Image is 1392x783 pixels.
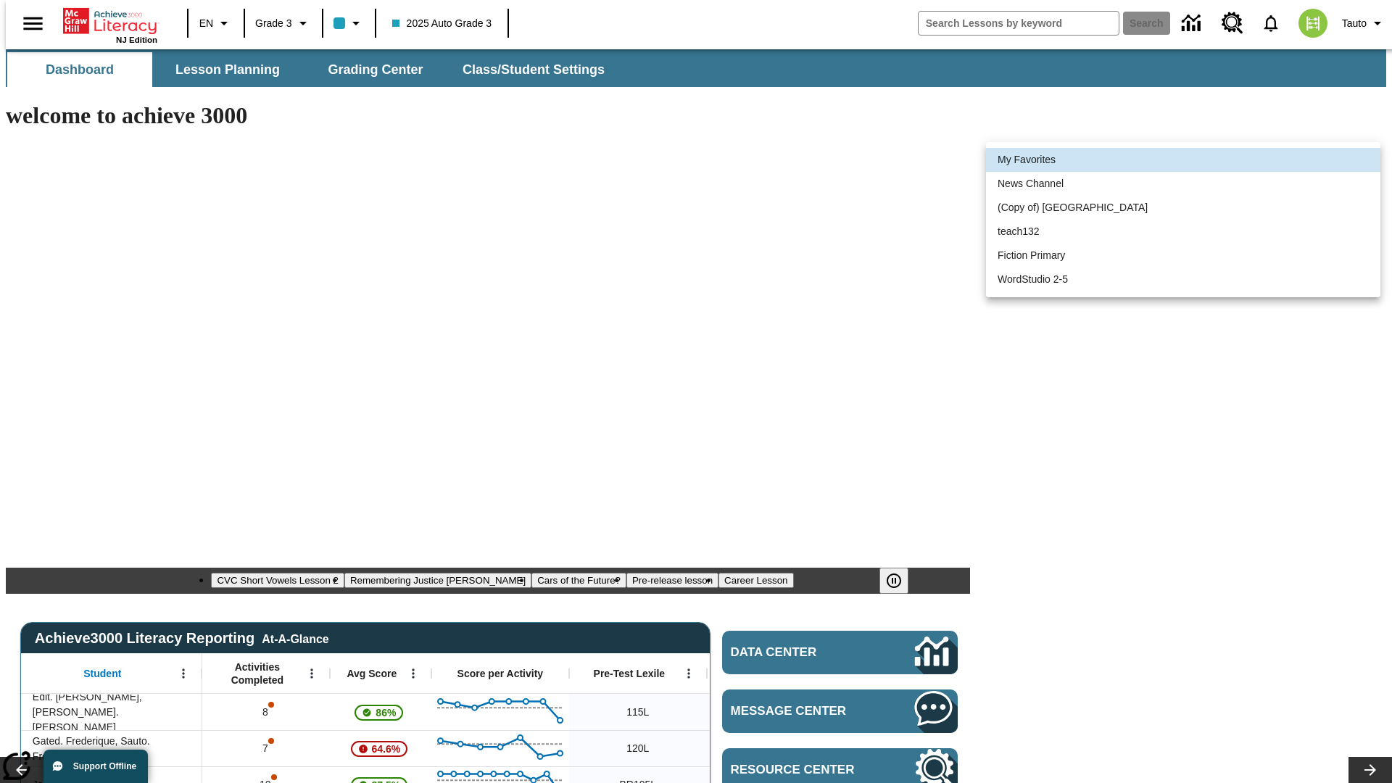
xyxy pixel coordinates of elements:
li: News Channel [986,172,1380,196]
li: WordStudio 2-5 [986,268,1380,291]
li: (Copy of) [GEOGRAPHIC_DATA] [986,196,1380,220]
li: teach132 [986,220,1380,244]
li: Fiction Primary [986,244,1380,268]
li: My Favorites [986,148,1380,172]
